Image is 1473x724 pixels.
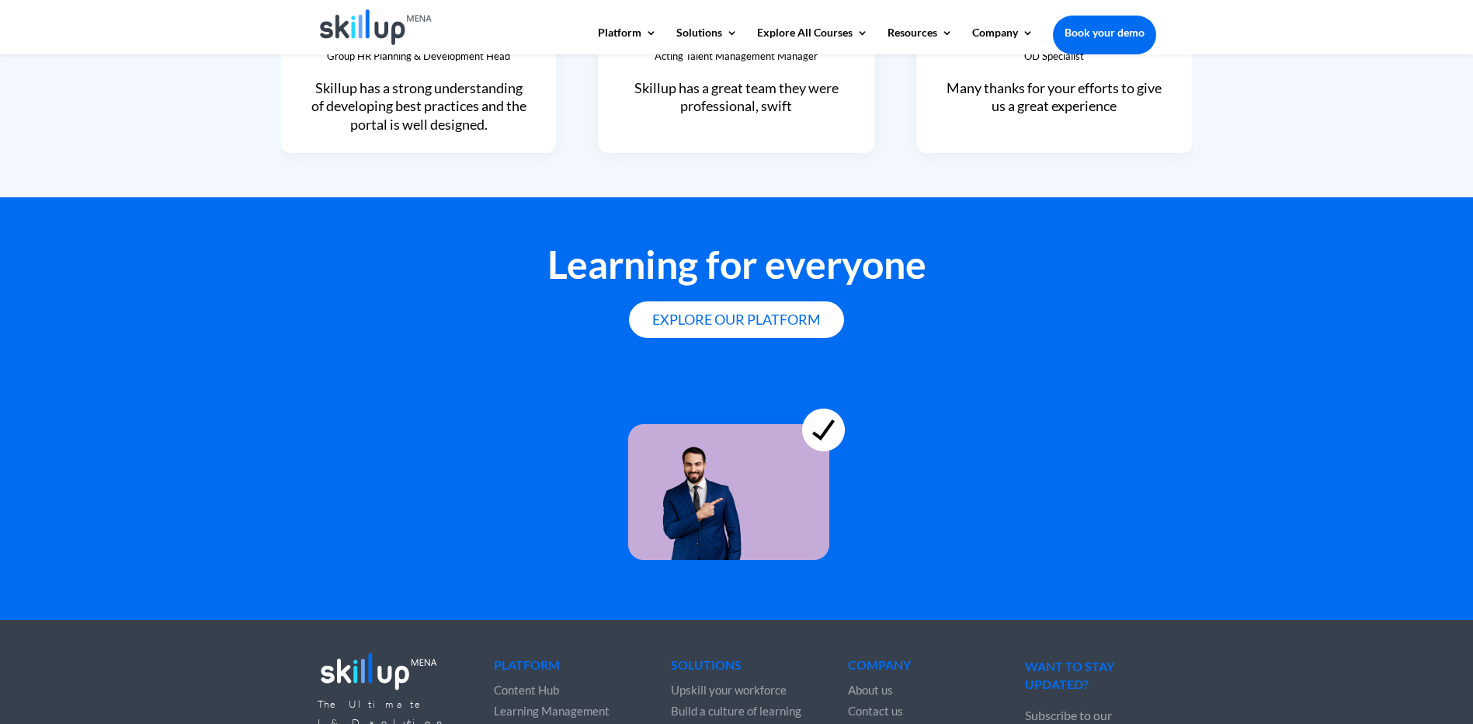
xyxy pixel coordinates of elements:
[757,27,868,54] a: Explore All Courses
[671,704,801,718] a: Build a culture of learning
[311,79,526,133] span: Skillup has a strong understanding of developing best practices and the portal is well designed.
[676,27,738,54] a: Solutions
[598,27,657,54] a: Platform
[848,704,903,718] a: Contact us
[671,683,787,697] a: Upskill your workforce
[627,79,846,116] p: Skillup has a great team they were professional, swift
[318,245,1156,291] h2: Learning for everyone
[947,79,1162,114] span: Many thanks for your efforts to give us a great experience
[494,683,559,697] a: Content Hub
[972,27,1034,54] a: Company
[888,27,953,54] a: Resources
[628,378,845,560] img: learning for everyone 4 - skillup
[671,659,801,679] h4: Solutions
[327,50,510,62] span: Group HR Planning & Development Head
[494,659,624,679] h4: Platform
[629,301,844,338] a: Explore our platform
[1025,659,1114,691] span: WANT TO STAY UPDATED?
[848,659,978,679] h4: Company
[320,9,433,45] img: Skillup Mena
[1053,16,1156,50] a: Book your demo
[318,648,440,694] img: footer_logo
[848,683,893,697] a: About us
[1214,556,1473,724] iframe: Chat Widget
[655,50,818,62] span: Acting Talent Management Manager
[1024,50,1084,62] span: OD Specialist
